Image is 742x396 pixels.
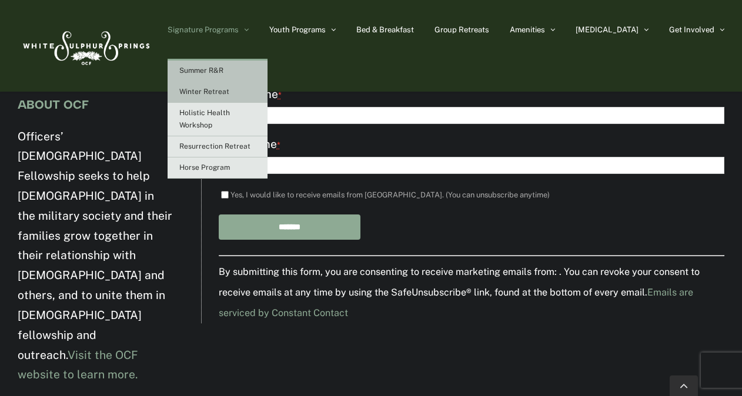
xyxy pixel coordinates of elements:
span: Summer R&R [179,66,223,75]
span: Holistic Health Workshop [179,109,230,129]
label: Yes, I would like to receive emails from [GEOGRAPHIC_DATA]. (You can unsubscribe anytime) [230,190,550,199]
abbr: required [278,90,282,100]
span: Resurrection Retreat [179,142,250,150]
span: Group Retreats [434,26,489,33]
span: [MEDICAL_DATA] [576,26,639,33]
span: Winter Retreat [179,88,229,96]
span: Horse Program [179,163,230,172]
img: White Sulphur Springs Logo [18,18,153,73]
label: First Name [219,85,724,105]
a: Horse Program [168,157,268,179]
span: Signature Programs [168,26,239,33]
span: Bed & Breakfast [356,26,414,33]
span: Youth Programs [269,26,326,33]
label: Last Name [219,135,724,155]
p: Officers’ [DEMOGRAPHIC_DATA] Fellowship seeks to help [DEMOGRAPHIC_DATA] in the military society ... [18,127,173,385]
h4: ABOUT OCF [18,98,173,111]
span: Get Involved [669,26,714,33]
small: By submitting this form, you are consenting to receive marketing emails from: . You can revoke yo... [219,266,700,318]
a: About Constant Contact, opens a new window [219,287,693,318]
span: Amenities [510,26,545,33]
a: Summer R&R [168,61,268,82]
a: Holistic Health Workshop [168,103,268,136]
abbr: required [277,140,280,150]
a: Resurrection Retreat [168,136,268,157]
a: Visit the OCF website to learn more. [18,348,138,381]
a: Winter Retreat [168,82,268,103]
